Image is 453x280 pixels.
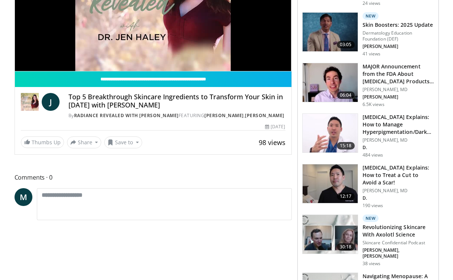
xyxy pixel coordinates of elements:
a: 30:18 New Revolutionizing Skincare With Axolotl Science Skincare Confidential Podcast [PERSON_NAM... [302,215,434,267]
p: D. [363,195,434,201]
p: [PERSON_NAME], MD [363,137,434,143]
h3: Skin Boosters: 2025 Update [363,21,434,29]
p: 38 views [363,261,381,267]
a: [PERSON_NAME] [245,112,284,119]
a: [PERSON_NAME] [204,112,244,119]
p: [PERSON_NAME], MD [363,188,434,194]
img: 24945916-2cf7-46e8-ba42-f4b460d6138e.150x105_q85_crop-smart_upscale.jpg [303,164,358,203]
span: Comments 0 [15,173,292,182]
p: 484 views [363,152,383,158]
p: Dermatology Education Foundation (DEF) [363,30,434,42]
h3: Revolutionizing Skincare With Axolotl Science [363,223,434,238]
img: e1503c37-a13a-4aad-9ea8-1e9b5ff728e6.150x105_q85_crop-smart_upscale.jpg [303,114,358,152]
div: By FEATURING , [68,112,285,119]
img: Radiance Revealed with Dr. Jen Haley [21,93,39,111]
img: 5d8405b0-0c3f-45ed-8b2f-ed15b0244802.150x105_q85_crop-smart_upscale.jpg [303,13,358,51]
h3: [MEDICAL_DATA] Explains: How to Treat a Cut to Avoid a Scar! [363,164,434,186]
p: Skincare Confidential Podcast [363,240,434,246]
p: D. [363,145,434,151]
p: New [363,12,379,20]
span: 15:18 [337,142,355,149]
p: [PERSON_NAME], MD [363,87,434,93]
h4: Top 5 Breakthrough Skincare Ingredients to Transform Your Skin in [DATE] with [PERSON_NAME] [68,93,285,109]
img: cf12e609-7d23-4524-9f23-a945e9ea013e.150x105_q85_crop-smart_upscale.jpg [303,215,358,254]
span: 12:17 [337,193,355,200]
a: M [15,188,32,206]
p: 6.5K views [363,102,385,107]
a: 03:05 New Skin Boosters: 2025 Update Dermatology Education Foundation (DEF) [PERSON_NAME] 41 views [302,12,434,57]
span: 03:05 [337,41,355,48]
p: New [363,215,379,222]
a: Thumbs Up [21,136,64,148]
p: [PERSON_NAME] [363,44,434,49]
a: 06:04 MAJOR Announcement from the FDA About [MEDICAL_DATA] Products | De… [PERSON_NAME], MD [PERS... [302,63,434,107]
p: 24 views [363,0,381,6]
span: 98 views [259,138,285,147]
a: J [42,93,60,111]
a: Radiance Revealed with [PERSON_NAME] [74,112,179,119]
p: 41 views [363,51,381,57]
img: b8d0b268-5ea7-42fe-a1b9-7495ab263df8.150x105_q85_crop-smart_upscale.jpg [303,63,358,102]
a: 15:18 [MEDICAL_DATA] Explains: How to Manage Hyperpigmentation/Dark Spots o… [PERSON_NAME], MD D.... [302,113,434,158]
p: [PERSON_NAME] [363,94,434,100]
span: 30:18 [337,243,355,251]
p: [PERSON_NAME], [PERSON_NAME] [363,247,434,259]
h3: MAJOR Announcement from the FDA About [MEDICAL_DATA] Products | De… [363,63,434,85]
button: Share [67,136,102,148]
a: 12:17 [MEDICAL_DATA] Explains: How to Treat a Cut to Avoid a Scar! [PERSON_NAME], MD D. 190 views [302,164,434,209]
button: Save to [104,136,142,148]
h3: [MEDICAL_DATA] Explains: How to Manage Hyperpigmentation/Dark Spots o… [363,113,434,136]
span: 06:04 [337,91,355,99]
div: [DATE] [265,123,285,130]
p: 190 views [363,203,383,209]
